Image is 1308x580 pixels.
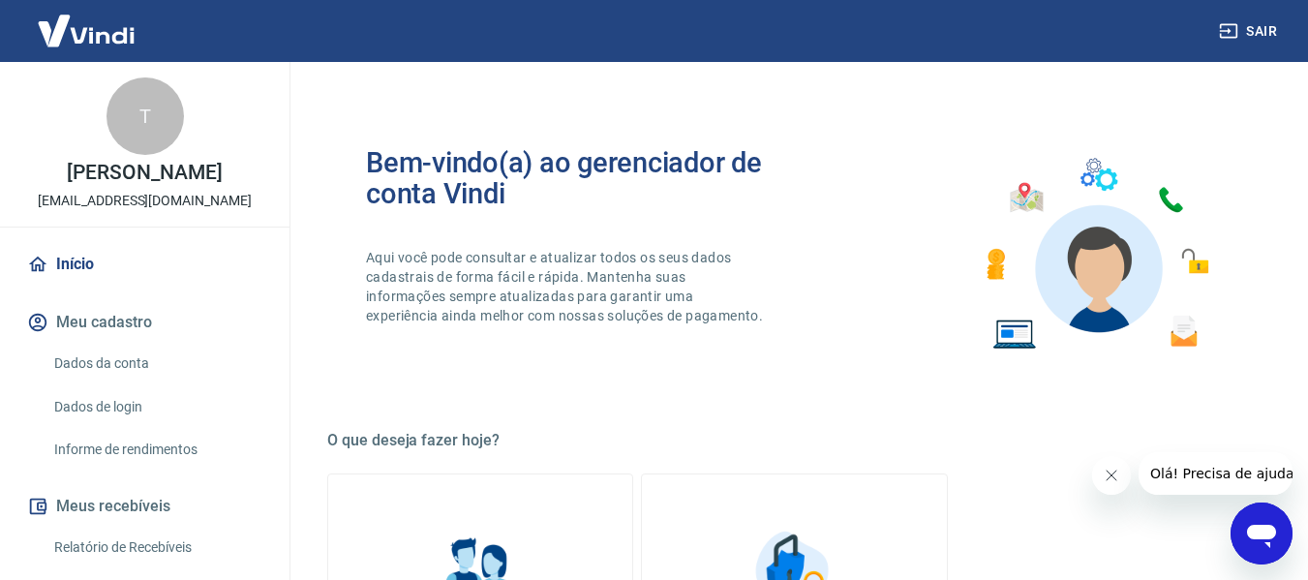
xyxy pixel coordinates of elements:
[327,431,1262,450] h5: O que deseja fazer hoje?
[1231,503,1293,565] iframe: Botão para abrir a janela de mensagens
[46,344,266,383] a: Dados da conta
[1139,452,1293,495] iframe: Mensagem da empresa
[38,191,252,211] p: [EMAIL_ADDRESS][DOMAIN_NAME]
[969,147,1223,361] img: Imagem de um avatar masculino com diversos icones exemplificando as funcionalidades do gerenciado...
[366,147,795,209] h2: Bem-vindo(a) ao gerenciador de conta Vindi
[12,14,163,29] span: Olá! Precisa de ajuda?
[46,430,266,470] a: Informe de rendimentos
[46,528,266,567] a: Relatório de Recebíveis
[23,485,266,528] button: Meus recebíveis
[23,301,266,344] button: Meu cadastro
[23,1,149,60] img: Vindi
[1092,456,1131,495] iframe: Fechar mensagem
[106,77,184,155] div: T
[67,163,222,183] p: [PERSON_NAME]
[23,243,266,286] a: Início
[46,387,266,427] a: Dados de login
[366,248,767,325] p: Aqui você pode consultar e atualizar todos os seus dados cadastrais de forma fácil e rápida. Mant...
[1215,14,1285,49] button: Sair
